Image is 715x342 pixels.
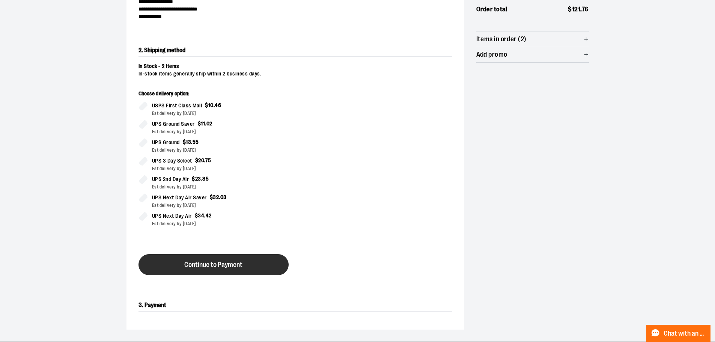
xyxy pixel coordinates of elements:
span: . [204,157,205,163]
span: $ [195,212,198,218]
span: 02 [206,121,212,127]
span: UPS Ground Saver [152,120,195,128]
span: Chat with an Expert [664,330,706,337]
button: Add promo [476,47,589,62]
button: Chat with an Expert [646,325,711,342]
div: Est delivery by [DATE] [152,147,289,154]
span: 34 [198,212,204,218]
input: UPS Ground$13.55Est delivery by [DATE] [138,138,148,147]
span: . [201,176,203,182]
div: Est delivery by [DATE] [152,202,289,209]
span: 42 [206,212,212,218]
div: In-stock items generally ship within 2 business days. [138,70,452,78]
span: . [219,194,220,200]
input: UPS Next Day Air Saver$32.03Est delivery by [DATE] [138,193,148,202]
div: Est delivery by [DATE] [152,165,289,172]
span: Order total [476,5,507,14]
button: Continue to Payment [138,254,289,275]
input: UPS 2nd Day Air$23.85Est delivery by [DATE] [138,175,148,184]
span: 23 [195,176,201,182]
span: . [580,6,582,13]
span: . [204,212,206,218]
span: 32 [213,194,219,200]
span: . [214,102,215,108]
span: $ [198,121,201,127]
h2: 2. Shipping method [138,44,452,57]
input: UPS 3 Day Select$20.75Est delivery by [DATE] [138,157,148,166]
span: 20 [198,157,204,163]
span: . [205,121,206,127]
span: UPS 3 Day Select [152,157,192,165]
span: Items in order (2) [476,36,527,43]
div: Est delivery by [DATE] [152,184,289,190]
span: UPS Next Day Air Saver [152,193,207,202]
h2: 3. Payment [138,299,452,312]
span: UPS Next Day Air [152,212,192,220]
p: Choose delivery option: [138,90,289,101]
span: 46 [215,102,221,108]
span: 75 [205,157,211,163]
span: 10 [208,102,214,108]
div: Est delivery by [DATE] [152,110,289,117]
span: 11 [201,121,205,127]
button: Items in order (2) [476,32,589,47]
div: Est delivery by [DATE] [152,220,289,227]
span: $ [205,102,208,108]
span: $ [192,176,195,182]
span: $ [195,157,199,163]
span: . [191,139,193,145]
span: USPS First Class Mail [152,101,202,110]
span: $ [210,194,213,200]
span: 55 [193,139,199,145]
input: USPS First Class Mail$10.46Est delivery by [DATE] [138,101,148,110]
span: 121 [572,6,581,13]
input: UPS Ground Saver$11.02Est delivery by [DATE] [138,120,148,129]
div: Est delivery by [DATE] [152,128,289,135]
span: $ [568,6,572,13]
span: 03 [220,194,227,200]
span: UPS Ground [152,138,180,147]
span: UPS 2nd Day Air [152,175,189,184]
span: 85 [202,176,209,182]
span: 13 [186,139,191,145]
span: $ [183,139,186,145]
span: Add promo [476,51,507,58]
input: UPS Next Day Air$34.42Est delivery by [DATE] [138,212,148,221]
span: Continue to Payment [184,261,242,268]
div: In Stock - 2 items [138,63,452,70]
span: 76 [582,6,589,13]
